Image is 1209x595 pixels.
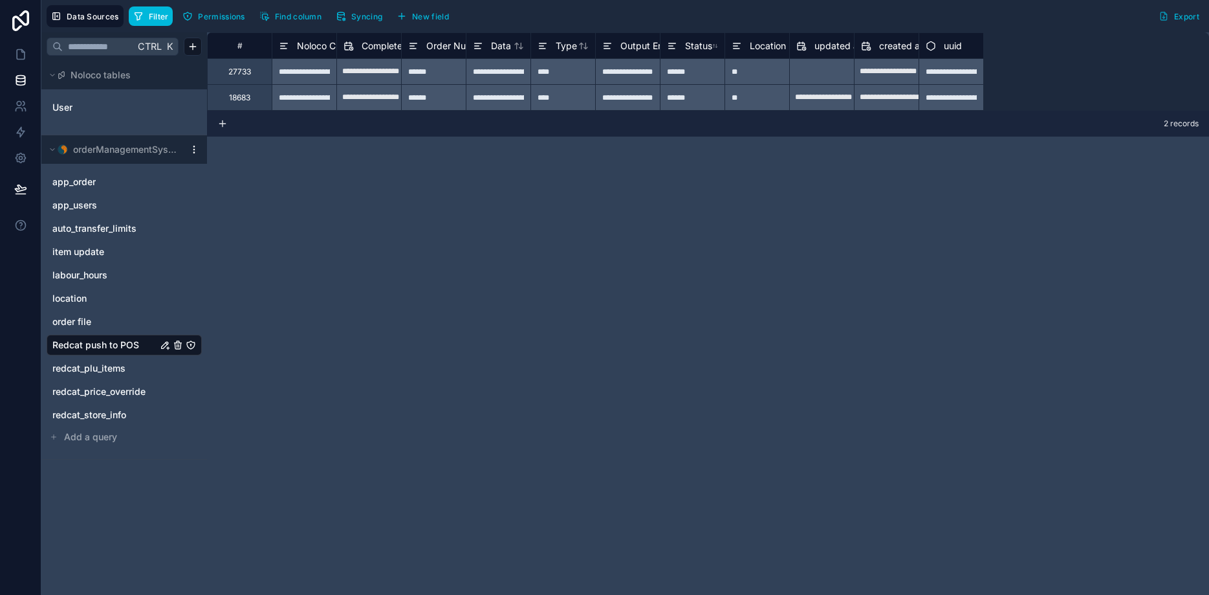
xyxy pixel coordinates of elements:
[52,292,87,305] span: location
[52,222,136,235] span: auto_transfer_limits
[392,6,453,26] button: New field
[362,39,408,52] span: Completed
[1164,118,1199,129] span: 2 records
[217,41,262,51] div: #
[47,428,202,446] button: Add a query
[52,385,170,398] a: redcat_price_override
[47,381,202,402] div: redcat_price_override
[52,269,170,282] a: labour_hours
[47,66,194,84] button: Noloco tables
[47,140,184,159] button: MySQL logoorderManagementSystem
[47,218,202,239] div: auto_transfer_limits
[47,405,202,425] div: redcat_store_info
[351,12,382,21] span: Syncing
[52,409,170,421] a: redcat_store_info
[52,245,104,258] span: item update
[229,93,250,103] div: 18683
[275,12,321,21] span: Find column
[67,12,119,21] span: Data Sources
[491,39,511,52] span: Data
[297,39,401,52] span: Noloco Custom Query Id
[58,144,68,155] img: MySQL logo
[52,339,157,352] a: Redcat push to POS
[129,6,173,26] button: Filter
[52,101,72,114] span: User
[178,6,249,26] button: Permissions
[52,245,157,258] a: item update
[814,39,862,52] span: updated at
[1174,12,1199,21] span: Export
[426,39,488,52] span: Order Number
[255,6,326,26] button: Find column
[1154,5,1204,27] button: Export
[52,269,107,282] span: labour_hours
[47,288,202,309] div: location
[52,101,157,114] a: User
[71,69,131,82] span: Noloco tables
[52,199,170,212] a: app_users
[47,265,202,286] div: labour_hours
[685,39,712,52] span: Status
[198,12,245,21] span: Permissions
[136,38,163,54] span: Ctrl
[52,385,146,398] span: redcat_price_override
[52,222,170,235] a: auto_transfer_limits
[47,358,202,379] div: redcat_plu_items
[228,67,251,77] div: 27733
[47,5,124,27] button: Data Sources
[47,172,202,192] div: app_order
[52,315,91,328] span: order file
[47,195,202,216] div: app_users
[52,362,170,375] a: redcat_plu_items
[331,6,392,26] a: Syncing
[52,362,125,375] span: redcat_plu_items
[178,6,254,26] a: Permissions
[52,409,126,421] span: redcat_store_info
[944,39,962,52] span: uuid
[750,39,786,52] span: Location
[52,292,170,305] a: location
[52,175,170,188] a: app_order
[412,12,449,21] span: New field
[52,199,97,212] span: app_users
[149,12,169,21] span: Filter
[620,39,673,52] span: Output Error
[47,241,202,262] div: item update
[47,311,202,332] div: order file
[64,431,117,443] span: Add a query
[73,143,178,156] span: orderManagementSystem
[47,97,202,118] div: User
[165,42,174,51] span: K
[556,39,577,52] span: Type
[879,39,923,52] span: created at
[52,175,96,188] span: app_order
[52,339,139,352] span: Redcat push to POS
[47,335,202,355] div: Redcat push to POS
[331,6,387,26] button: Syncing
[52,315,157,328] a: order file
